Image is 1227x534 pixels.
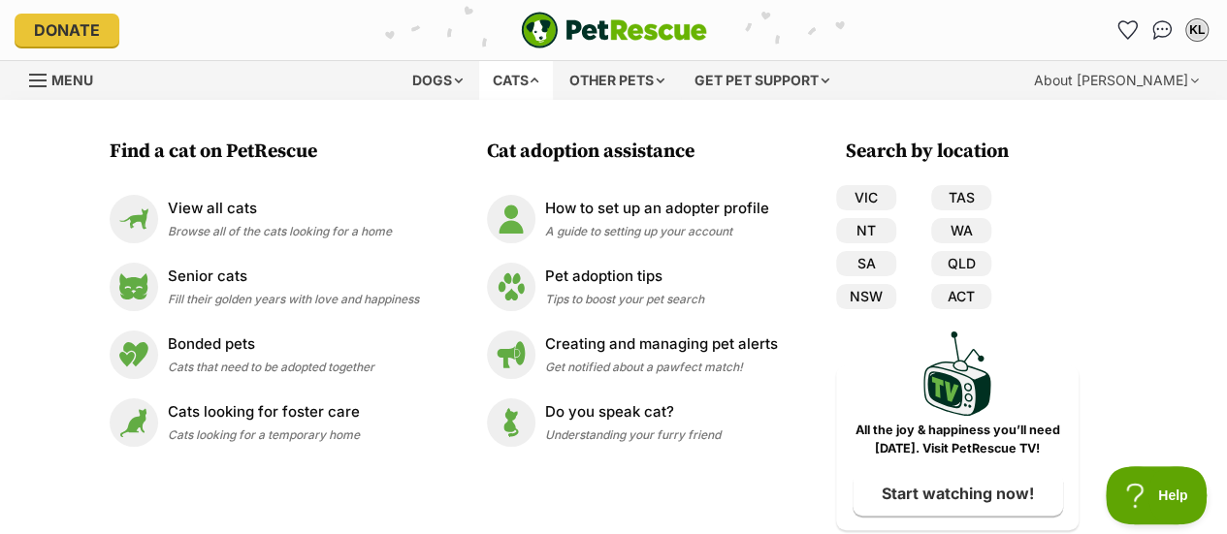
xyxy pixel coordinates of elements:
[931,218,991,243] a: WA
[168,401,360,424] p: Cats looking for foster care
[487,195,778,243] a: How to set up an adopter profile How to set up an adopter profile A guide to setting up your account
[521,12,707,48] img: logo-e224e6f780fb5917bec1dbf3a21bbac754714ae5b6737aabdf751b685950b380.svg
[168,266,419,288] p: Senior cats
[931,284,991,309] a: ACT
[487,398,535,447] img: Do you speak cat?
[168,427,360,442] span: Cats looking for a temporary home
[487,263,535,311] img: Pet adoption tips
[836,251,896,276] a: SA
[545,224,732,238] span: A guide to setting up your account
[487,139,788,166] h3: Cat adoption assistance
[545,198,769,220] p: How to set up an adopter profile
[545,427,721,442] span: Understanding your furry friend
[168,333,374,356] p: Bonded pets
[836,218,896,243] a: NT
[556,61,678,100] div: Other pets
[168,198,392,220] p: View all cats
[110,398,158,447] img: Cats looking for foster care
[487,398,778,447] a: Do you speak cat? Do you speak cat? Understanding your furry friend
[1020,61,1212,100] div: About [PERSON_NAME]
[836,185,896,210] a: VIC
[1152,20,1173,40] img: chat-41dd97257d64d25036548639549fe6c8038ab92f7586957e7f3b1b290dea8141.svg
[110,139,429,166] h3: Find a cat on PetRescue
[1112,15,1143,46] a: Favourites
[545,401,721,424] p: Do you speak cat?
[681,61,843,100] div: Get pet support
[168,360,374,374] span: Cats that need to be adopted together
[1112,15,1212,46] ul: Account quick links
[110,195,419,243] a: View all cats View all cats Browse all of the cats looking for a home
[110,263,419,311] a: Senior cats Senior cats Fill their golden years with love and happiness
[487,195,535,243] img: How to set up an adopter profile
[1146,15,1178,46] a: Conversations
[110,263,158,311] img: Senior cats
[51,72,93,88] span: Menu
[545,292,704,306] span: Tips to boost your pet search
[1181,15,1212,46] button: My account
[399,61,476,100] div: Dogs
[521,12,707,48] a: PetRescue
[836,284,896,309] a: NSW
[545,266,704,288] p: Pet adoption tips
[1106,466,1208,524] iframe: Help Scout Beacon - Open
[110,195,158,243] img: View all cats
[1187,20,1207,40] div: KL
[15,14,119,47] a: Donate
[168,292,419,306] span: Fill their golden years with love and happiness
[487,330,535,379] img: Creating and managing pet alerts
[853,471,1063,516] a: Start watching now!
[168,224,392,238] span: Browse all of the cats looking for a home
[110,330,158,379] img: Bonded pets
[931,185,991,210] a: TAS
[29,61,107,96] a: Menu
[487,330,778,379] a: Creating and managing pet alerts Creating and managing pet alerts Get notified about a pawfect ma...
[545,333,778,356] p: Creating and managing pet alerts
[846,139,1079,166] h3: Search by location
[931,251,991,276] a: QLD
[110,398,419,447] a: Cats looking for foster care Cats looking for foster care Cats looking for a temporary home
[110,330,419,379] a: Bonded pets Bonded pets Cats that need to be adopted together
[851,422,1064,458] p: All the joy & happiness you’ll need [DATE]. Visit PetRescue TV!
[923,331,991,416] img: PetRescue TV logo
[545,360,743,374] span: Get notified about a pawfect match!
[479,61,553,100] div: Cats
[487,263,778,311] a: Pet adoption tips Pet adoption tips Tips to boost your pet search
